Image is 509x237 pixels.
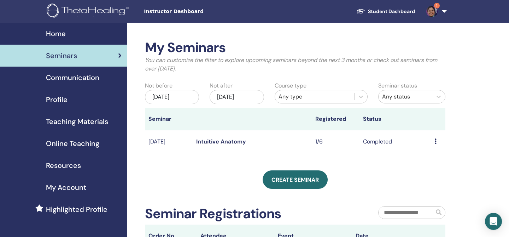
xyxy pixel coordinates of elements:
img: graduation-cap-white.svg [357,8,365,14]
div: Any type [279,92,351,101]
span: Online Teaching [46,138,99,149]
a: Create seminar [263,170,328,189]
div: [DATE] [145,90,199,104]
span: Highlighted Profile [46,204,107,215]
span: Resources [46,160,81,171]
th: Seminar [145,108,193,130]
h2: My Seminars [145,40,445,56]
span: Profile [46,94,68,105]
span: Home [46,28,66,39]
span: Instructor Dashboard [144,8,250,15]
label: Not after [210,81,233,90]
th: Registered [312,108,359,130]
span: Create seminar [271,176,319,184]
label: Not before [145,81,172,90]
span: Teaching Materials [46,116,108,127]
h2: Seminar Registrations [145,206,281,222]
label: Course type [275,81,306,90]
div: Any status [382,92,428,101]
td: [DATE] [145,130,193,153]
img: logo.png [47,4,131,19]
label: Seminar status [378,81,417,90]
a: Intuitive Anatomy [196,138,246,145]
td: 1/6 [312,130,359,153]
th: Status [359,108,431,130]
a: Student Dashboard [351,5,421,18]
span: 1 [434,3,440,9]
td: Completed [359,130,431,153]
div: [DATE] [210,90,264,104]
div: Open Intercom Messenger [485,213,502,230]
img: default.jpg [426,6,438,17]
p: You can customize the filter to explore upcoming seminars beyond the next 3 months or check out s... [145,56,445,73]
span: Communication [46,72,99,83]
span: My Account [46,182,86,193]
span: Seminars [46,50,77,61]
